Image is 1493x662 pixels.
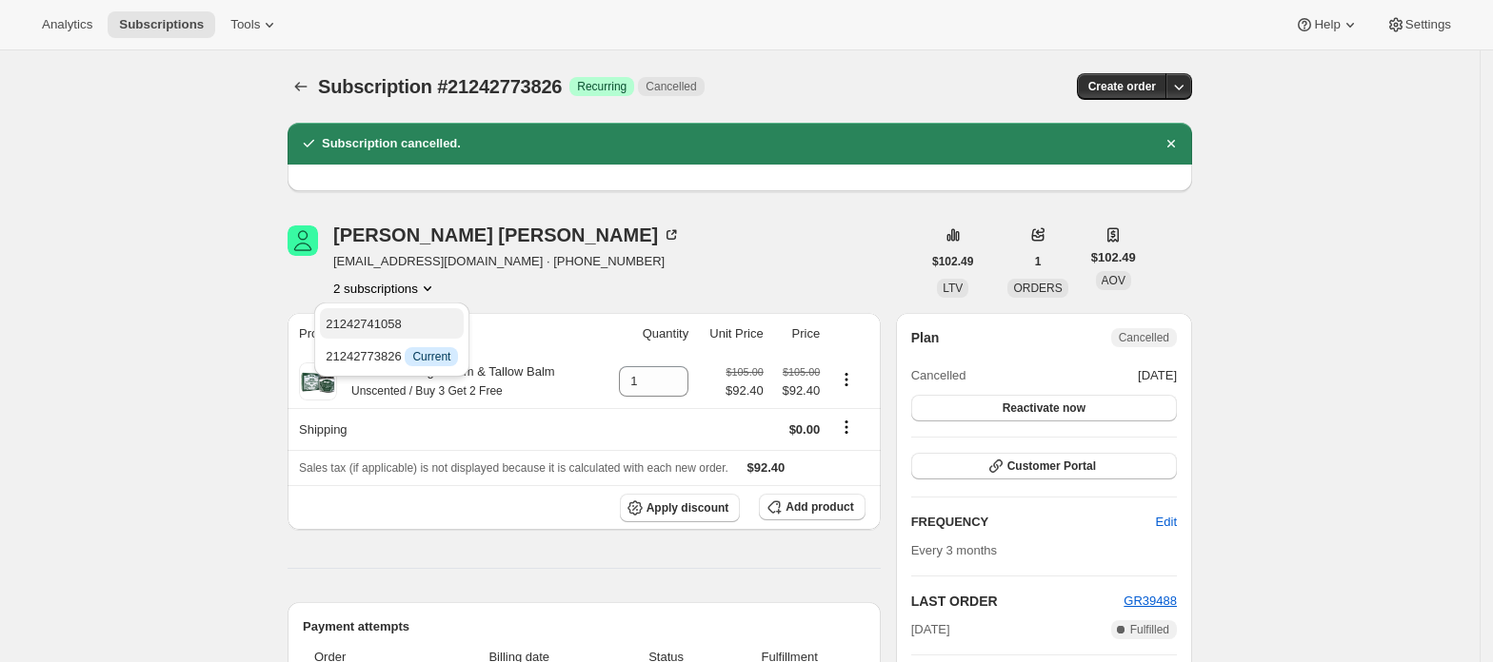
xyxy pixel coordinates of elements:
[1007,458,1096,474] span: Customer Portal
[288,408,601,450] th: Shipping
[911,453,1177,479] button: Customer Portal
[921,248,985,275] button: $102.49
[1024,248,1053,275] button: 1
[412,349,450,364] span: Current
[831,369,862,390] button: Product actions
[299,461,728,475] span: Sales tax (if applicable) is not displayed because it is calculated with each new order.
[911,328,940,347] h2: Plan
[647,500,729,516] span: Apply discount
[108,11,215,38] button: Subscriptions
[1314,17,1340,32] span: Help
[42,17,92,32] span: Analytics
[320,341,464,371] button: 21242773826 InfoCurrent
[1375,11,1463,38] button: Settings
[1102,274,1125,287] span: AOV
[1035,254,1042,269] span: 1
[1138,366,1177,385] span: [DATE]
[911,395,1177,421] button: Reactivate now
[932,254,973,269] span: $102.49
[333,225,681,244] div: [PERSON_NAME] [PERSON_NAME]
[326,349,458,363] span: 21242773826
[694,313,769,355] th: Unit Price
[299,362,337,400] img: product img
[333,279,437,298] button: Product actions
[601,313,694,355] th: Quantity
[911,543,997,557] span: Every 3 months
[911,513,1156,532] h2: FREQUENCY
[30,11,104,38] button: Analytics
[747,460,786,475] span: $92.40
[1077,73,1167,100] button: Create order
[769,313,826,355] th: Price
[786,499,853,515] span: Add product
[1091,248,1136,267] span: $102.49
[620,494,741,522] button: Apply discount
[726,381,764,400] span: $92.40
[318,76,562,97] span: Subscription #21242773826
[727,366,764,378] small: $105.00
[1124,592,1177,611] button: GR39488
[775,381,820,400] span: $92.40
[1088,79,1156,94] span: Create order
[333,252,681,271] span: [EMAIL_ADDRESS][DOMAIN_NAME] · [PHONE_NUMBER]
[288,313,601,355] th: Product
[1284,11,1370,38] button: Help
[911,592,1125,611] h2: LAST ORDER
[351,384,503,398] small: Unscented / Buy 3 Get 2 Free
[1156,513,1177,532] span: Edit
[326,317,402,331] span: 21242741058
[831,417,862,438] button: Shipping actions
[646,79,696,94] span: Cancelled
[759,494,865,520] button: Add product
[230,17,260,32] span: Tools
[288,73,314,100] button: Subscriptions
[1405,17,1451,32] span: Settings
[322,134,461,153] h2: Subscription cancelled.
[789,422,821,437] span: $0.00
[320,308,464,339] button: 21242741058
[577,79,627,94] span: Recurring
[1003,400,1085,416] span: Reactivate now
[1130,622,1169,637] span: Fulfilled
[1013,282,1062,295] span: ORDERS
[1119,330,1169,345] span: Cancelled
[1124,594,1177,608] a: GR39488
[783,366,820,378] small: $105.00
[288,225,318,256] span: Gloria Padilla
[1158,130,1184,157] button: Dismiss notification
[119,17,204,32] span: Subscriptions
[911,620,950,639] span: [DATE]
[911,366,966,385] span: Cancelled
[943,282,963,295] span: LTV
[219,11,290,38] button: Tools
[303,617,866,636] h2: Payment attempts
[1145,507,1188,537] button: Edit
